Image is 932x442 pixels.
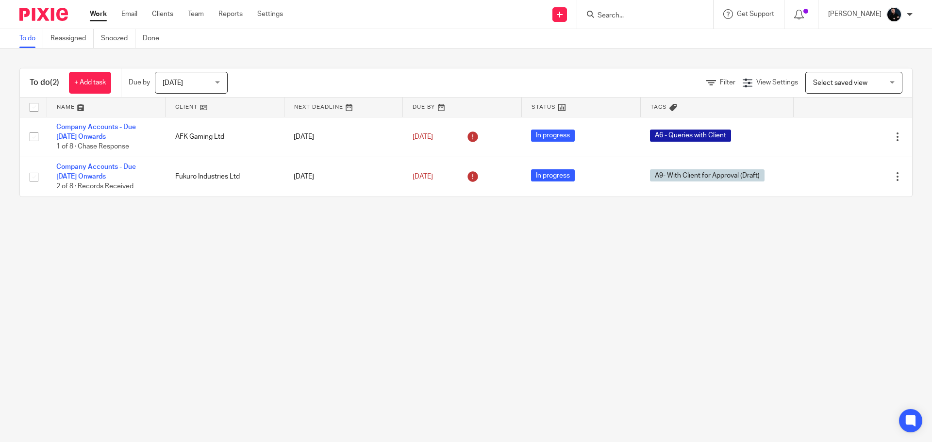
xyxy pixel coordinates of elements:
td: Fukuro Industries Ltd [166,157,284,196]
img: Headshots%20accounting4everything_Poppy%20Jakes%20Photography-2203.jpg [886,7,902,22]
span: [DATE] [413,173,433,180]
a: Reassigned [50,29,94,48]
span: In progress [531,169,575,181]
span: A9- With Client for Approval (Draft) [650,169,765,181]
td: [DATE] [284,117,403,157]
p: [PERSON_NAME] [828,9,882,19]
a: Done [143,29,166,48]
a: Reports [218,9,243,19]
a: Work [90,9,107,19]
a: Clients [152,9,173,19]
a: Company Accounts - Due [DATE] Onwards [56,124,136,140]
span: Get Support [737,11,774,17]
span: Filter [720,79,735,86]
a: Email [121,9,137,19]
td: [DATE] [284,157,403,196]
span: View Settings [756,79,798,86]
td: AFK Gaming Ltd [166,117,284,157]
span: In progress [531,130,575,142]
span: A6 - Queries with Client [650,130,731,142]
input: Search [597,12,684,20]
a: Snoozed [101,29,135,48]
a: Company Accounts - Due [DATE] Onwards [56,164,136,180]
img: Pixie [19,8,68,21]
a: Team [188,9,204,19]
span: Select saved view [813,80,867,86]
span: [DATE] [413,133,433,140]
span: (2) [50,79,59,86]
p: Due by [129,78,150,87]
span: 2 of 8 · Records Received [56,183,133,190]
h1: To do [30,78,59,88]
span: Tags [650,104,667,110]
a: Settings [257,9,283,19]
span: 1 of 8 · Chase Response [56,143,129,150]
a: To do [19,29,43,48]
span: [DATE] [163,80,183,86]
a: + Add task [69,72,111,94]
